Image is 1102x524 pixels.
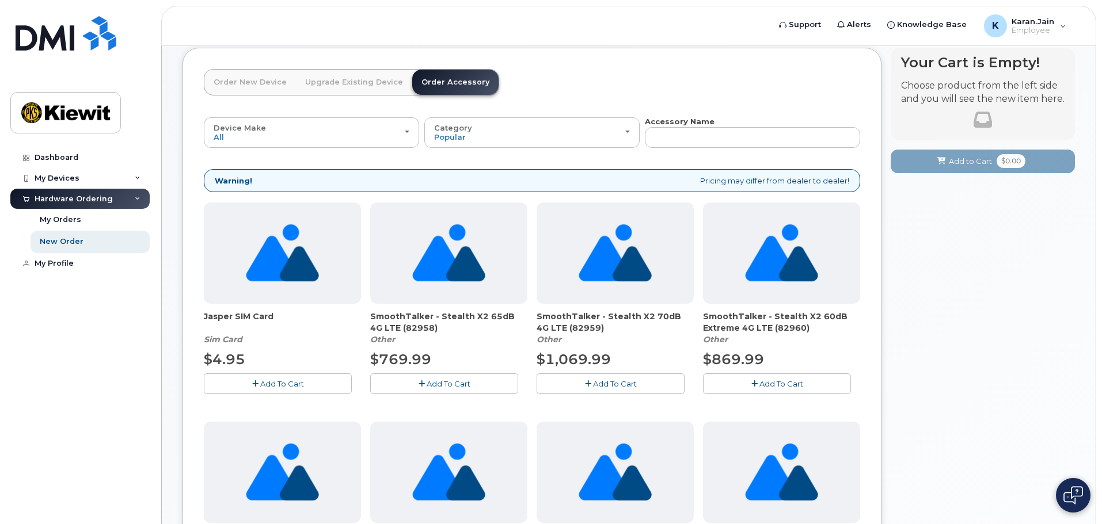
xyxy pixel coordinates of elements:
em: Other [370,334,395,345]
em: Sim Card [204,334,242,345]
p: Choose product from the left side and you will see the new item here. [901,79,1065,106]
img: no_image_found-2caef05468ed5679b831cfe6fc140e25e0c280774317ffc20a367ab7fd17291e.png [579,422,652,523]
button: Add To Cart [204,373,352,393]
span: $4.95 [204,351,245,368]
img: no_image_found-2caef05468ed5679b831cfe6fc140e25e0c280774317ffc20a367ab7fd17291e.png [412,422,485,523]
strong: Accessory Name [645,117,715,126]
button: Add To Cart [370,373,518,393]
span: Popular [434,132,466,141]
a: Order Accessory [412,70,499,95]
span: Jasper SIM Card [204,311,361,334]
span: $0.00 [997,154,1025,168]
div: SmoothTalker - Stealth X2 65dB 4G LTE (82958) [370,311,527,345]
em: Other [703,334,728,345]
button: Device Make All [204,117,419,147]
a: Support [771,13,829,36]
span: Support [789,19,821,30]
div: Pricing may differ from dealer to dealer! [204,169,860,193]
span: SmoothTalker - Stealth X2 60dB Extreme 4G LTE (82960) [703,311,860,334]
a: Knowledge Base [879,13,975,36]
img: no_image_found-2caef05468ed5679b831cfe6fc140e25e0c280774317ffc20a367ab7fd17291e.png [246,422,319,523]
span: Alerts [847,19,871,30]
a: Alerts [829,13,879,36]
span: Add To Cart [759,379,803,388]
em: Other [537,334,561,345]
img: Open chat [1063,486,1083,504]
button: Add To Cart [703,373,851,393]
span: $1,069.99 [537,351,611,368]
a: Order New Device [204,70,296,95]
img: no_image_found-2caef05468ed5679b831cfe6fc140e25e0c280774317ffc20a367ab7fd17291e.png [579,202,652,304]
span: Add To Cart [593,379,637,388]
img: no_image_found-2caef05468ed5679b831cfe6fc140e25e0c280774317ffc20a367ab7fd17291e.png [246,202,319,304]
span: $769.99 [370,351,431,368]
span: Add to Cart [949,156,992,167]
span: Karan.Jain [1012,17,1054,26]
a: Upgrade Existing Device [296,70,412,95]
button: Add To Cart [537,373,685,393]
span: All [214,132,224,141]
span: Knowledge Base [897,19,967,30]
strong: Warning! [215,175,252,186]
img: no_image_found-2caef05468ed5679b831cfe6fc140e25e0c280774317ffc20a367ab7fd17291e.png [412,202,485,304]
span: SmoothTalker - Stealth X2 70dB 4G LTE (82959) [537,311,694,334]
span: K [992,19,999,33]
span: Category [434,123,472,132]
span: $869.99 [703,351,764,368]
div: Karan.Jain [976,14,1074,37]
div: SmoothTalker - Stealth X2 60dB Extreme 4G LTE (82960) [703,311,860,345]
img: no_image_found-2caef05468ed5679b831cfe6fc140e25e0c280774317ffc20a367ab7fd17291e.png [745,202,818,304]
h4: Your Cart is Empty! [901,55,1065,70]
button: Category Popular [424,117,640,147]
button: Add to Cart $0.00 [891,150,1075,173]
span: Employee [1012,26,1054,35]
span: Add To Cart [260,379,304,388]
img: no_image_found-2caef05468ed5679b831cfe6fc140e25e0c280774317ffc20a367ab7fd17291e.png [745,422,818,523]
span: Add To Cart [427,379,470,388]
div: SmoothTalker - Stealth X2 70dB 4G LTE (82959) [537,311,694,345]
span: Device Make [214,123,266,132]
span: SmoothTalker - Stealth X2 65dB 4G LTE (82958) [370,311,527,334]
div: Jasper SIM Card [204,311,361,345]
